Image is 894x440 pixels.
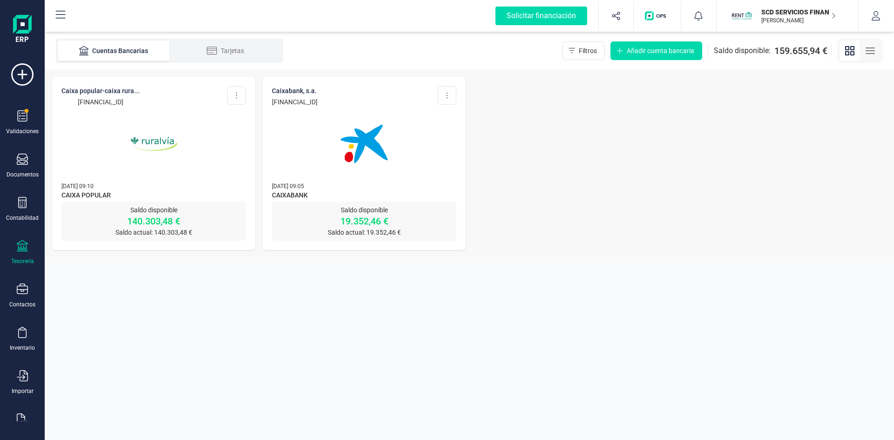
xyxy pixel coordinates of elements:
[761,17,836,24] p: [PERSON_NAME]
[11,257,34,265] div: Tesorería
[272,215,456,228] p: 19.352,46 €
[13,15,32,45] img: Logo Finanedi
[76,46,151,55] div: Cuentas Bancarias
[714,45,771,56] span: Saldo disponible:
[272,190,456,202] span: CAIXABANK
[61,97,140,107] p: [FINANCIAL_ID]
[7,171,39,178] div: Documentos
[639,1,675,31] button: Logo de OPS
[272,205,456,215] p: Saldo disponible
[731,6,752,26] img: SC
[562,41,605,60] button: Filtros
[579,46,597,55] span: Filtros
[761,7,836,17] p: SCD SERVICIOS FINANCIEROS SL
[610,41,702,60] button: Añadir cuenta bancaria
[774,44,827,57] span: 159.655,94 €
[272,183,304,190] span: [DATE] 09:05
[61,215,246,228] p: 140.303,48 €
[61,86,140,95] p: CAIXA POPULAR-CAIXA RURA...
[6,214,39,222] div: Contabilidad
[627,46,694,55] span: Añadir cuenta bancaria
[728,1,847,31] button: SCSCD SERVICIOS FINANCIEROS SL[PERSON_NAME]
[61,190,246,202] span: CAIXA POPULAR
[272,86,318,95] p: CAIXABANK, S.A.
[272,97,318,107] p: [FINANCIAL_ID]
[61,228,246,237] p: Saldo actual: 140.303,48 €
[9,301,35,308] div: Contactos
[272,228,456,237] p: Saldo actual: 19.352,46 €
[188,46,263,55] div: Tarjetas
[645,11,670,20] img: Logo de OPS
[61,205,246,215] p: Saldo disponible
[495,7,587,25] div: Solicitar financiación
[61,183,94,190] span: [DATE] 09:10
[12,387,34,395] div: Importar
[6,128,39,135] div: Validaciones
[484,1,598,31] button: Solicitar financiación
[10,344,35,352] div: Inventario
